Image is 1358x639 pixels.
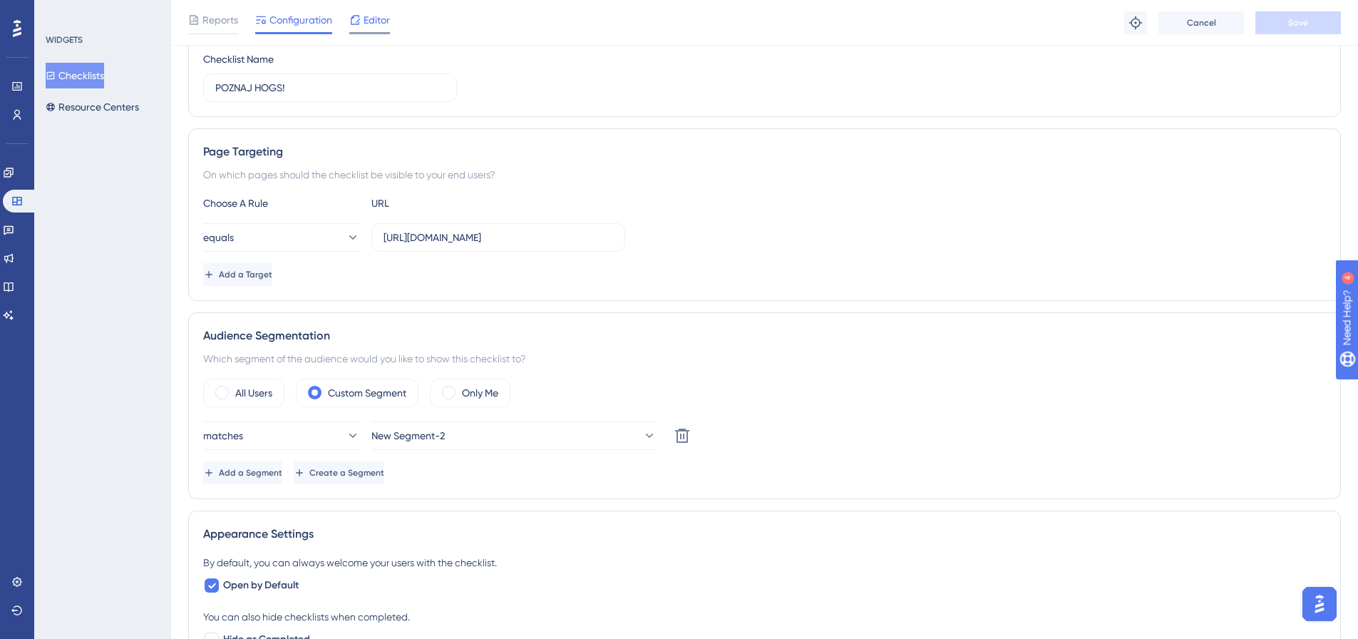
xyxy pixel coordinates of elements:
button: Cancel [1158,11,1244,34]
div: Page Targeting [203,143,1326,160]
div: Which segment of the audience would you like to show this checklist to? [203,350,1326,367]
button: Checklists [46,63,104,88]
span: Editor [364,11,390,29]
span: matches [203,427,243,444]
span: Configuration [269,11,332,29]
button: Add a Segment [203,461,282,484]
div: WIDGETS [46,34,83,46]
button: matches [203,421,360,450]
button: New Segment-2 [371,421,657,450]
label: Custom Segment [328,384,406,402]
iframe: UserGuiding AI Assistant Launcher [1298,583,1341,625]
div: Audience Segmentation [203,327,1326,344]
label: All Users [235,384,272,402]
div: You can also hide checklists when completed. [203,608,1326,625]
button: Add a Target [203,263,272,286]
label: Only Me [462,384,498,402]
div: 4 [99,7,103,19]
span: Reports [202,11,238,29]
span: Open by Default [223,577,299,594]
span: Need Help? [34,4,89,21]
span: Add a Segment [219,467,282,479]
input: Type your Checklist name [215,80,445,96]
div: Appearance Settings [203,526,1326,543]
button: Create a Segment [294,461,384,484]
button: Save [1255,11,1341,34]
button: equals [203,223,360,252]
span: Create a Segment [309,467,384,479]
div: By default, you can always welcome your users with the checklist. [203,554,1326,571]
span: equals [203,229,234,246]
span: Add a Target [219,269,272,280]
span: New Segment-2 [371,427,445,444]
span: Cancel [1187,17,1216,29]
div: URL [371,195,528,212]
input: yourwebsite.com/path [384,230,613,245]
div: Choose A Rule [203,195,360,212]
button: Resource Centers [46,94,139,120]
div: Checklist Name [203,51,274,68]
span: Save [1288,17,1308,29]
div: On which pages should the checklist be visible to your end users? [203,166,1326,183]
